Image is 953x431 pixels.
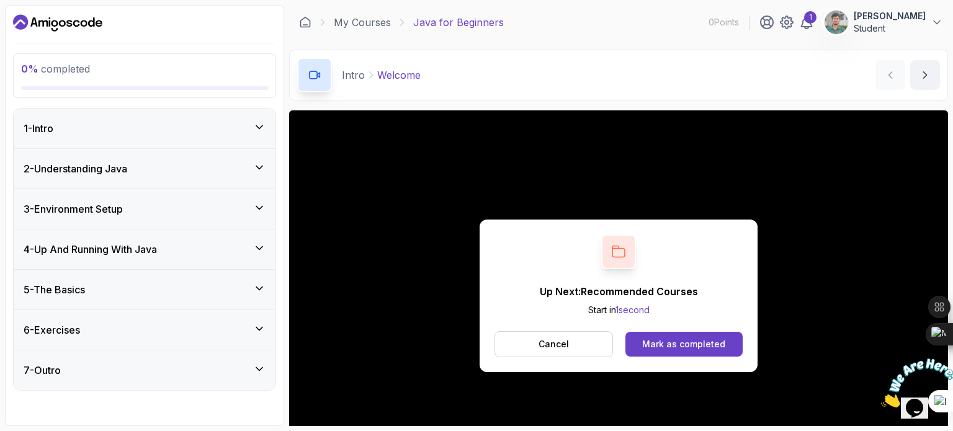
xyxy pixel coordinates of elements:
[854,10,926,22] p: [PERSON_NAME]
[24,161,127,176] h3: 2 - Understanding Java
[804,11,817,24] div: 1
[824,10,943,35] button: user profile image[PERSON_NAME]Student
[14,310,275,350] button: 6-Exercises
[334,15,391,30] a: My Courses
[14,149,275,189] button: 2-Understanding Java
[625,332,743,357] button: Mark as completed
[14,350,275,390] button: 7-Outro
[413,15,504,30] p: Java for Beginners
[5,5,82,54] img: Chat attention grabber
[24,242,157,257] h3: 4 - Up And Running With Java
[642,338,725,350] div: Mark as completed
[875,60,905,90] button: previous content
[825,11,848,34] img: user profile image
[876,353,953,412] iframe: chat widget
[299,16,311,29] a: Dashboard
[709,16,739,29] p: 0 Points
[24,202,123,216] h3: 3 - Environment Setup
[5,5,10,16] span: 1
[342,68,365,82] p: Intro
[377,68,421,82] p: Welcome
[494,331,613,357] button: Cancel
[24,121,53,136] h3: 1 - Intro
[14,189,275,229] button: 3-Environment Setup
[24,282,85,297] h3: 5 - The Basics
[799,15,814,30] a: 1
[14,270,275,309] button: 5-The Basics
[854,22,926,35] p: Student
[21,63,38,75] span: 0 %
[910,60,940,90] button: next content
[539,338,569,350] p: Cancel
[24,322,80,337] h3: 6 - Exercises
[13,13,102,33] a: Dashboard
[14,109,275,148] button: 1-Intro
[540,284,698,299] p: Up Next: Recommended Courses
[615,304,650,315] span: 1 second
[14,229,275,269] button: 4-Up And Running With Java
[540,304,698,316] p: Start in
[21,63,90,75] span: completed
[24,363,61,378] h3: 7 - Outro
